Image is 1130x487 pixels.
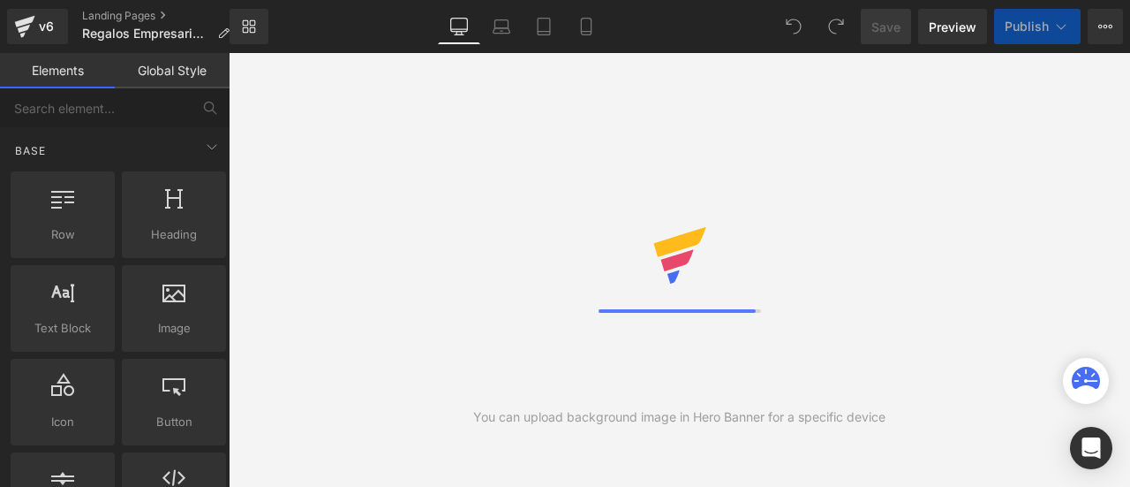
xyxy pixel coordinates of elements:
[16,319,109,338] span: Text Block
[82,9,244,23] a: Landing Pages
[818,9,854,44] button: Redo
[1070,427,1112,469] div: Open Intercom Messenger
[127,413,221,431] span: Button
[994,9,1081,44] button: Publish
[480,9,523,44] a: Laptop
[127,319,221,338] span: Image
[230,9,268,44] a: New Library
[7,9,68,44] a: v6
[127,225,221,244] span: Heading
[523,9,565,44] a: Tablet
[565,9,607,44] a: Mobile
[82,27,210,41] span: Regalos Empresariales
[13,142,48,159] span: Base
[918,9,987,44] a: Preview
[438,9,480,44] a: Desktop
[16,413,109,431] span: Icon
[115,53,230,88] a: Global Style
[871,18,900,36] span: Save
[35,15,57,38] div: v6
[1088,9,1123,44] button: More
[473,407,885,427] div: You can upload background image in Hero Banner for a specific device
[1005,19,1049,34] span: Publish
[16,225,109,244] span: Row
[776,9,811,44] button: Undo
[929,18,976,36] span: Preview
